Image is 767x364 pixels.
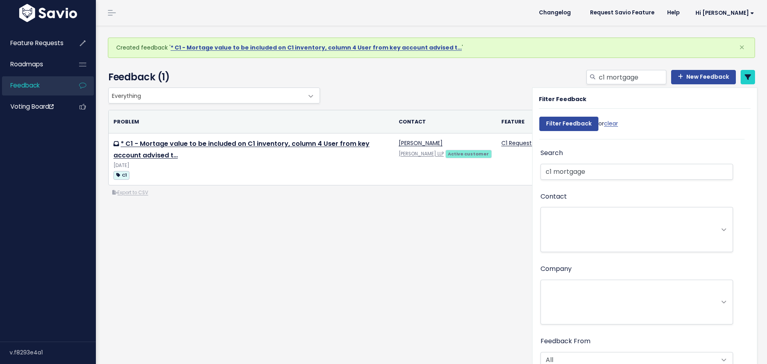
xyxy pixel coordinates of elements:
span: Roadmaps [10,60,43,68]
span: Everything [108,88,320,103]
a: [PERSON_NAME] LLP [399,151,444,157]
strong: Active customer [448,151,489,157]
span: Everything [109,88,304,103]
h4: Feedback (1) [108,70,316,84]
a: Roadmaps [2,55,66,74]
a: * C1 - Mortage value to be included on C1 inventory, column 4 User from key account advised t… [113,139,370,160]
a: Request Savio Feature [584,7,661,19]
input: Filter Feedback [539,117,598,131]
span: C1 [113,171,129,179]
a: Feature Requests [2,34,66,52]
a: Help [661,7,686,19]
input: Search feedback... [598,70,666,84]
th: Contact [394,110,497,133]
div: Created feedback ' ' [108,38,755,58]
span: Feature Requests [10,39,64,47]
span: Hi [PERSON_NAME] [695,10,754,16]
a: Export to CSV [112,189,148,196]
span: Voting Board [10,102,54,111]
a: clear [604,119,618,127]
a: Active customer [445,149,492,157]
a: Voting Board [2,97,66,116]
button: Close [731,38,753,57]
a: Hi [PERSON_NAME] [686,7,761,19]
input: Search Feedback [540,164,733,180]
img: logo-white.9d6f32f41409.svg [17,4,79,22]
span: × [739,41,745,54]
th: Problem [109,110,394,133]
span: Feedback [10,81,40,90]
div: or [539,113,618,139]
label: Feedback From [540,336,590,347]
strong: Filter Feedback [539,95,586,103]
label: Search [540,147,563,159]
label: Company [540,263,572,275]
div: v.f8293e4a1 [10,342,96,363]
div: [DATE] [113,161,389,170]
a: * C1 - Mortage value to be included on C1 inventory, column 4 User from key account advised t… [171,44,462,52]
a: C1 Requests [501,139,535,147]
a: New Feedback [671,70,736,84]
label: Contact [540,191,567,203]
a: Feedback [2,76,66,95]
th: Feature [497,110,539,133]
span: Changelog [539,10,571,16]
a: C1 [113,170,129,180]
a: [PERSON_NAME] [399,139,443,147]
